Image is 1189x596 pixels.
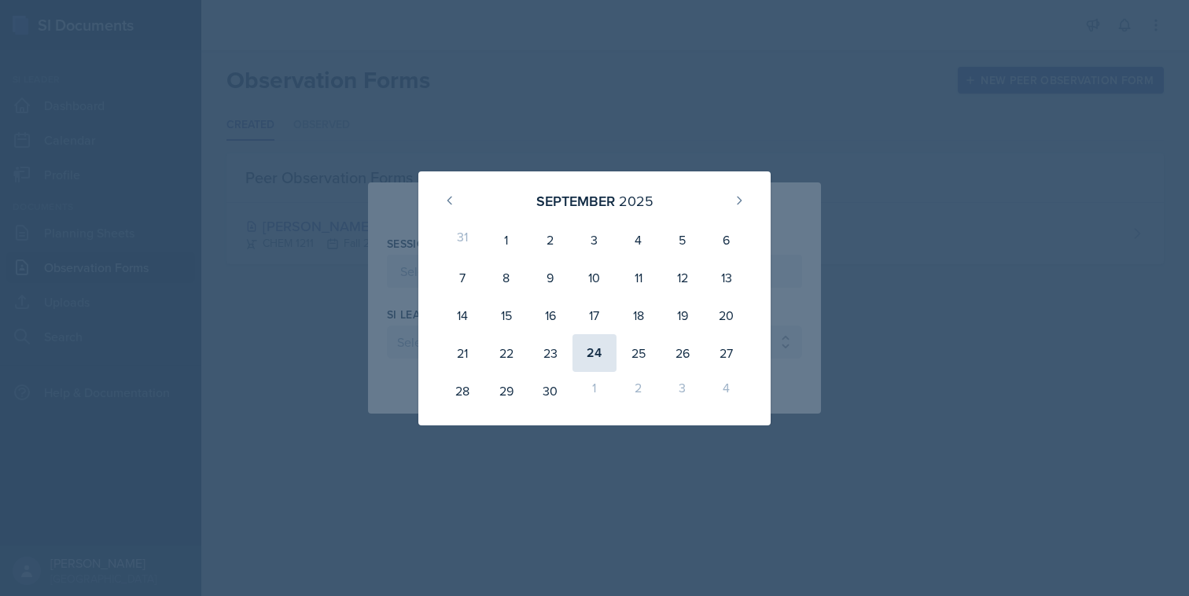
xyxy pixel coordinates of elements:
div: 17 [572,296,617,334]
div: 30 [528,372,572,410]
div: 2 [617,372,661,410]
div: 15 [484,296,528,334]
div: 8 [484,259,528,296]
div: 3 [572,221,617,259]
div: 4 [617,221,661,259]
div: 19 [661,296,705,334]
div: 18 [617,296,661,334]
div: 4 [705,372,749,410]
div: 28 [440,372,484,410]
div: 20 [705,296,749,334]
div: 2025 [619,190,653,212]
div: 22 [484,334,528,372]
div: 31 [440,221,484,259]
div: 29 [484,372,528,410]
div: 26 [661,334,705,372]
div: 24 [572,334,617,372]
div: 21 [440,334,484,372]
div: 11 [617,259,661,296]
div: 16 [528,296,572,334]
div: 7 [440,259,484,296]
div: 10 [572,259,617,296]
div: 6 [705,221,749,259]
div: September [536,190,615,212]
div: 14 [440,296,484,334]
div: 25 [617,334,661,372]
div: 5 [661,221,705,259]
div: 2 [528,221,572,259]
div: 1 [572,372,617,410]
div: 9 [528,259,572,296]
div: 23 [528,334,572,372]
div: 27 [705,334,749,372]
div: 3 [661,372,705,410]
div: 13 [705,259,749,296]
div: 1 [484,221,528,259]
div: 12 [661,259,705,296]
